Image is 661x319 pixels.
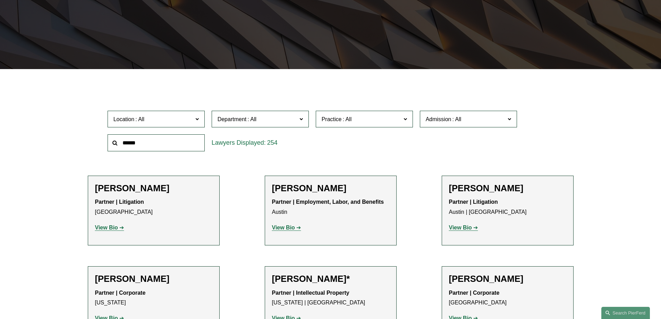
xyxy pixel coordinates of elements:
[449,274,566,284] h2: [PERSON_NAME]
[449,225,472,230] strong: View Bio
[95,183,212,194] h2: [PERSON_NAME]
[449,288,566,308] p: [GEOGRAPHIC_DATA]
[95,199,144,205] strong: Partner | Litigation
[95,197,212,217] p: [GEOGRAPHIC_DATA]
[601,307,650,319] a: Search this site
[95,274,212,284] h2: [PERSON_NAME]
[95,225,118,230] strong: View Bio
[95,290,146,296] strong: Partner | Corporate
[426,116,451,122] span: Admission
[449,225,478,230] a: View Bio
[272,183,389,194] h2: [PERSON_NAME]
[449,197,566,217] p: Austin | [GEOGRAPHIC_DATA]
[272,288,389,308] p: [US_STATE] | [GEOGRAPHIC_DATA]
[449,199,498,205] strong: Partner | Litigation
[272,225,295,230] strong: View Bio
[95,225,124,230] a: View Bio
[272,197,389,217] p: Austin
[113,116,135,122] span: Location
[272,199,384,205] strong: Partner | Employment, Labor, and Benefits
[95,288,212,308] p: [US_STATE]
[267,139,278,146] span: 254
[449,290,500,296] strong: Partner | Corporate
[272,290,349,296] strong: Partner | Intellectual Property
[322,116,342,122] span: Practice
[272,274,389,284] h2: [PERSON_NAME]*
[272,225,301,230] a: View Bio
[218,116,247,122] span: Department
[449,183,566,194] h2: [PERSON_NAME]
